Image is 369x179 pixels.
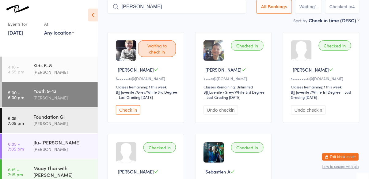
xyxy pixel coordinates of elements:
span: [PERSON_NAME] [118,168,154,175]
img: Knots Jiu-Jitsu [6,5,29,13]
div: Classes Remaining: 1 this week [291,84,353,89]
div: Jiu-[PERSON_NAME] [33,139,93,146]
div: At [44,19,74,29]
div: Waiting to check in [138,40,176,57]
div: 4 [352,4,355,9]
div: Foundation Gi [33,113,93,120]
div: Checked in [231,142,264,153]
div: BJJ Juvenile [204,89,222,95]
label: Sort by [294,17,308,24]
span: / White 1st Degree – Last Grading [DATE] [291,89,352,100]
time: 5:00 - 6:00 pm [8,90,24,100]
button: Check in [116,105,140,115]
div: Muay Thai with [PERSON_NAME] [33,165,93,178]
div: [PERSON_NAME] [33,94,93,101]
div: [PERSON_NAME] [33,120,93,127]
div: Classes Remaining: Unlimited [204,84,265,89]
div: Events for [8,19,38,29]
span: / Grey/White 3rd Degree – Last Grading [DATE] [116,89,177,100]
div: BJJ Juvenile [116,89,134,95]
time: 6:05 - 7:05 pm [8,116,24,125]
button: Undo checkin [291,105,326,115]
a: 4:10 -4:55 pmKids 6-8[PERSON_NAME] [2,57,98,82]
time: 6:15 - 7:15 pm [8,167,23,177]
div: Kids 6-8 [33,62,93,69]
div: 1 [315,4,318,9]
button: Exit kiosk mode [322,153,359,161]
div: Checked in [319,40,351,51]
img: image1664313996.png [116,40,136,61]
img: image1666379509.png [204,40,224,61]
img: image1696619935.png [204,142,224,163]
time: 4:10 - 4:55 pm [8,64,24,74]
div: BJJ Juvenile [291,89,310,95]
div: Checked in [143,142,176,153]
span: [PERSON_NAME] [293,66,329,73]
button: Undo checkin [204,105,238,115]
div: [PERSON_NAME] [33,146,93,153]
div: S••••••0@[DOMAIN_NAME] [116,76,178,81]
div: s••••••••0@[DOMAIN_NAME] [291,76,353,81]
a: 5:00 -6:00 pmYouth 9-13[PERSON_NAME] [2,82,98,107]
span: [PERSON_NAME] [118,66,154,73]
time: 6:05 - 7:05 pm [8,141,24,151]
a: [DATE] [8,29,23,36]
div: Checked in [231,40,264,51]
a: 6:05 -7:05 pmFoundation Gi[PERSON_NAME] [2,108,98,133]
div: [PERSON_NAME] [33,69,93,76]
span: / Grey/White 3rd Degree – Last Grading [DATE] [204,89,265,100]
div: Youth 9-13 [33,88,93,94]
div: Classes Remaining: 1 this week [116,84,178,89]
div: Any location [44,29,74,36]
button: how to secure with pin [322,165,359,169]
div: Check in time (DESC) [309,17,359,24]
div: k•••e@[DOMAIN_NAME] [204,76,265,81]
span: [PERSON_NAME] [205,66,242,73]
a: 6:05 -7:05 pmJiu-[PERSON_NAME][PERSON_NAME] [2,134,98,159]
span: Sebastien A [205,168,230,175]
